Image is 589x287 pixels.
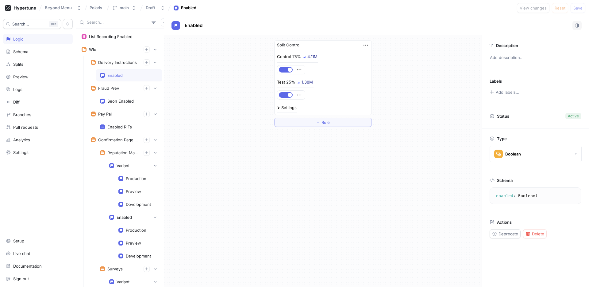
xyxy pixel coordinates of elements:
[568,113,579,119] div: Active
[120,5,129,10] div: main
[13,37,23,41] div: Logic
[274,118,372,127] button: ＋Rule
[117,279,129,284] div: Variant
[13,112,31,117] div: Branches
[13,49,28,54] div: Schema
[185,23,202,28] span: Enabled
[107,73,123,78] div: Enabled
[13,264,42,269] div: Documentation
[3,261,73,271] a: Documentation
[497,220,512,225] p: Actions
[555,6,565,10] span: Reset
[98,137,139,142] div: Confirmation Page Experiments
[3,19,61,29] button: Search...K
[496,43,518,48] p: Description
[517,3,549,13] button: View changes
[126,254,151,258] div: Development
[286,80,295,84] div: 25%
[117,163,129,168] div: Variant
[277,79,285,85] p: Test
[573,6,583,10] span: Save
[146,5,155,10] div: Draft
[277,54,291,60] p: Control
[13,62,23,67] div: Splits
[126,241,141,246] div: Preview
[13,137,30,142] div: Analytics
[13,100,20,104] div: Diff
[107,150,139,155] div: Reputation Management
[505,151,521,157] div: Boolean
[277,42,300,48] div: Split Control
[126,202,151,207] div: Development
[89,47,96,52] div: Wlo
[316,120,320,124] span: ＋
[87,19,149,26] input: Search...
[487,88,521,96] button: Add labels...
[89,34,133,39] div: List Recording Enabled
[126,228,146,233] div: Production
[181,5,196,11] div: Enabled
[292,55,301,59] div: 75%
[490,79,502,84] p: Labels
[490,146,582,162] button: Boolean
[497,136,507,141] p: Type
[143,3,167,13] button: Draft
[42,3,84,13] button: Beyond Menu
[13,150,29,155] div: Settings
[117,215,132,220] div: Enabled
[523,229,547,238] button: Delete
[12,22,29,26] span: Search...
[499,232,518,236] span: Deprecate
[126,176,146,181] div: Production
[13,276,29,281] div: Sign out
[552,3,568,13] button: Reset
[281,106,297,110] div: Settings
[571,3,585,13] button: Save
[307,55,318,59] div: 4.11M
[487,53,584,63] p: Add description...
[520,6,547,10] span: View changes
[532,232,544,236] span: Delete
[497,112,509,120] p: Status
[13,238,24,243] div: Setup
[13,125,38,130] div: Pull requests
[13,87,22,92] div: Logs
[98,86,119,91] div: Fraud Prev
[107,99,134,104] div: Seon Enabled
[110,3,139,13] button: main
[98,60,137,65] div: Delivery Instructions
[90,6,102,10] span: Polaris
[107,266,123,271] div: Surveys
[321,120,330,124] span: Rule
[497,178,513,183] p: Schema
[492,190,579,201] textarea: enabled: Boolean!
[126,189,141,194] div: Preview
[98,112,112,116] div: Pay Pal
[13,251,30,256] div: Live chat
[49,21,58,27] div: K
[302,80,313,84] div: 1.38M
[45,5,72,10] div: Beyond Menu
[13,74,29,79] div: Preview
[490,229,521,238] button: Deprecate
[107,124,132,129] div: Enabled R Ts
